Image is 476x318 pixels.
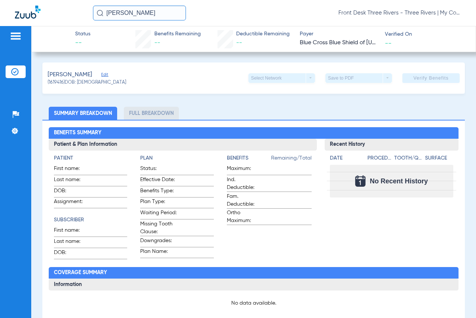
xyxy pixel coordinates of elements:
[300,30,379,38] span: Payer
[54,227,90,237] span: First name:
[154,30,201,38] span: Benefits Remaining
[355,176,366,187] img: Calendar
[54,176,90,186] span: Last name:
[49,267,458,279] h2: Coverage Summary
[49,127,458,139] h2: Benefits Summary
[300,38,379,48] span: Blue Cross Blue Shield of [US_STATE]
[325,139,459,151] h3: Recent History
[227,209,263,225] span: Ortho Maximum:
[140,209,177,219] span: Waiting Period:
[48,80,126,86] span: (1619416) DOB: [DEMOGRAPHIC_DATA]
[54,299,453,307] p: No data available.
[385,30,464,38] span: Verified On
[227,176,263,192] span: Ind. Deductible:
[425,154,453,165] app-breakdown-title: Surface
[75,30,90,38] span: Status
[227,193,263,208] span: Fam. Deductible:
[425,154,453,162] h4: Surface
[271,154,312,165] span: Remaining/Total
[439,282,476,318] iframe: Chat Widget
[330,154,361,162] h4: Date
[236,30,290,38] span: Deductible Remaining
[124,107,179,120] li: Full Breakdown
[367,154,392,162] h4: Procedure
[140,237,177,247] span: Downgrades:
[140,176,177,186] span: Effective Date:
[54,165,90,175] span: First name:
[385,39,392,47] span: --
[370,177,428,185] span: No Recent History
[140,165,177,175] span: Status:
[48,70,92,80] span: [PERSON_NAME]
[236,40,242,46] span: --
[10,32,22,41] img: hamburger-icon
[15,6,41,19] img: Zuub Logo
[54,187,90,197] span: DOB:
[394,154,422,162] h4: Tooth/Quad
[54,154,127,162] h4: Patient
[338,9,461,17] span: Front Desk Three Rivers - Three Rivers | My Community Dental Centers
[49,139,316,151] h3: Patient & Plan Information
[140,187,177,197] span: Benefits Type:
[97,10,103,16] img: Search Icon
[140,248,177,258] span: Plan Name:
[140,198,177,208] span: Plan Type:
[154,40,160,46] span: --
[49,107,117,120] li: Summary Breakdown
[227,154,271,165] app-breakdown-title: Benefits
[140,154,213,162] h4: Plan
[330,154,361,165] app-breakdown-title: Date
[93,6,186,20] input: Search for patients
[54,238,90,248] span: Last name:
[367,154,392,165] app-breakdown-title: Procedure
[75,38,90,48] span: --
[54,249,90,259] span: DOB:
[394,154,422,165] app-breakdown-title: Tooth/Quad
[101,72,108,79] span: Edit
[54,216,127,224] h4: Subscriber
[227,165,263,175] span: Maximum:
[49,279,458,290] h3: Information
[227,154,271,162] h4: Benefits
[140,220,177,236] span: Missing Tooth Clause:
[54,198,90,208] span: Assignment:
